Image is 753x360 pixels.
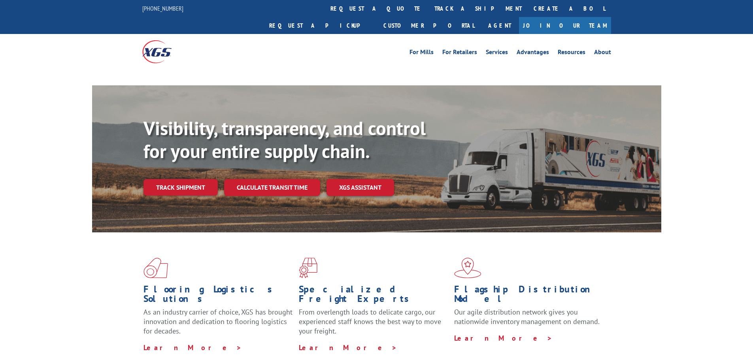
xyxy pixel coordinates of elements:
[377,17,480,34] a: Customer Portal
[519,17,611,34] a: Join Our Team
[594,49,611,58] a: About
[143,285,293,307] h1: Flooring Logistics Solutions
[442,49,477,58] a: For Retailers
[454,258,481,278] img: xgs-icon-flagship-distribution-model-red
[326,179,394,196] a: XGS ASSISTANT
[299,307,448,343] p: From overlength loads to delicate cargo, our experienced staff knows the best way to move your fr...
[224,179,320,196] a: Calculate transit time
[558,49,585,58] a: Resources
[480,17,519,34] a: Agent
[299,258,317,278] img: xgs-icon-focused-on-flooring-red
[486,49,508,58] a: Services
[142,4,183,12] a: [PHONE_NUMBER]
[143,179,218,196] a: Track shipment
[517,49,549,58] a: Advantages
[410,49,434,58] a: For Mills
[299,343,397,352] a: Learn More >
[299,285,448,307] h1: Specialized Freight Experts
[454,334,553,343] a: Learn More >
[143,343,242,352] a: Learn More >
[263,17,377,34] a: Request a pickup
[143,116,426,163] b: Visibility, transparency, and control for your entire supply chain.
[454,285,604,307] h1: Flagship Distribution Model
[454,307,600,326] span: Our agile distribution network gives you nationwide inventory management on demand.
[143,307,293,335] span: As an industry carrier of choice, XGS has brought innovation and dedication to flooring logistics...
[143,258,168,278] img: xgs-icon-total-supply-chain-intelligence-red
